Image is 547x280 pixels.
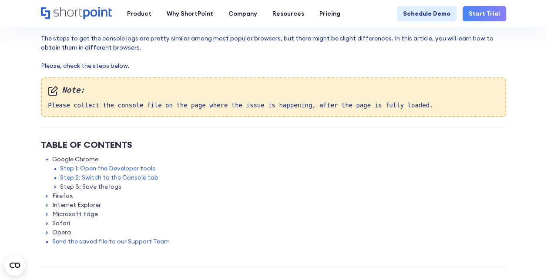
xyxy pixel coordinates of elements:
[319,9,340,18] div: Pricing
[503,238,547,280] iframe: Chat Widget
[52,191,73,200] a: Firefox
[60,173,158,182] a: Step 2: Switch to the Console tab
[41,7,112,20] a: Home
[272,9,304,18] div: Resources
[52,210,98,219] a: Microsoft Edge
[41,138,506,151] div: Table of Contents
[52,219,70,228] a: Safari
[167,9,213,18] div: Why ShortPoint
[41,77,506,117] div: Please collect the console file on the page where the issue is happening, after the page is fully...
[60,182,121,191] a: Step 3: Save the logs
[159,6,221,21] a: Why ShortPoint
[463,6,506,21] a: Start Trial
[221,6,265,21] a: Company
[265,6,312,21] a: Resources
[312,6,348,21] a: Pricing
[52,155,98,164] a: Google Chrome
[52,228,71,237] a: Opera
[120,6,159,21] a: Product
[127,9,151,18] div: Product
[52,200,101,210] a: Internet Explorer
[41,7,506,70] p: In some cases, when you are facing issues using , it will be very helpful to our support team if ...
[60,164,155,173] a: Step 1: Open the Developer tools
[397,6,456,21] a: Schedule Demo
[48,84,499,96] em: Note:
[228,9,257,18] div: Company
[52,237,170,246] a: Send the saved file to our Support Team
[4,255,25,276] button: Open CMP widget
